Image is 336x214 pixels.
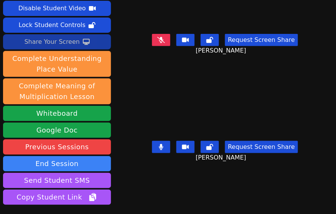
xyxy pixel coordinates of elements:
button: End Session [3,156,111,171]
button: Whiteboard [3,106,111,121]
span: Copy Student Link [17,192,97,203]
button: Request Screen Share [225,141,298,153]
div: Disable Student Video [18,2,86,14]
button: Request Screen Share [225,34,298,46]
a: Google Doc [3,123,111,138]
button: Complete Meaning of Multiplication Lesson [3,78,111,104]
div: Share Your Screen [24,36,80,48]
button: Copy Student Link [3,190,111,205]
span: [PERSON_NAME] [196,46,248,55]
span: [PERSON_NAME] [196,153,248,162]
div: Lock Student Controls [19,19,86,31]
button: Complete Understanding Place Value [3,51,111,77]
button: Send Student SMS [3,173,111,188]
button: Share Your Screen [3,34,111,50]
a: Previous Sessions [3,139,111,155]
button: Disable Student Video [3,1,111,16]
button: Lock Student Controls [3,18,111,33]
